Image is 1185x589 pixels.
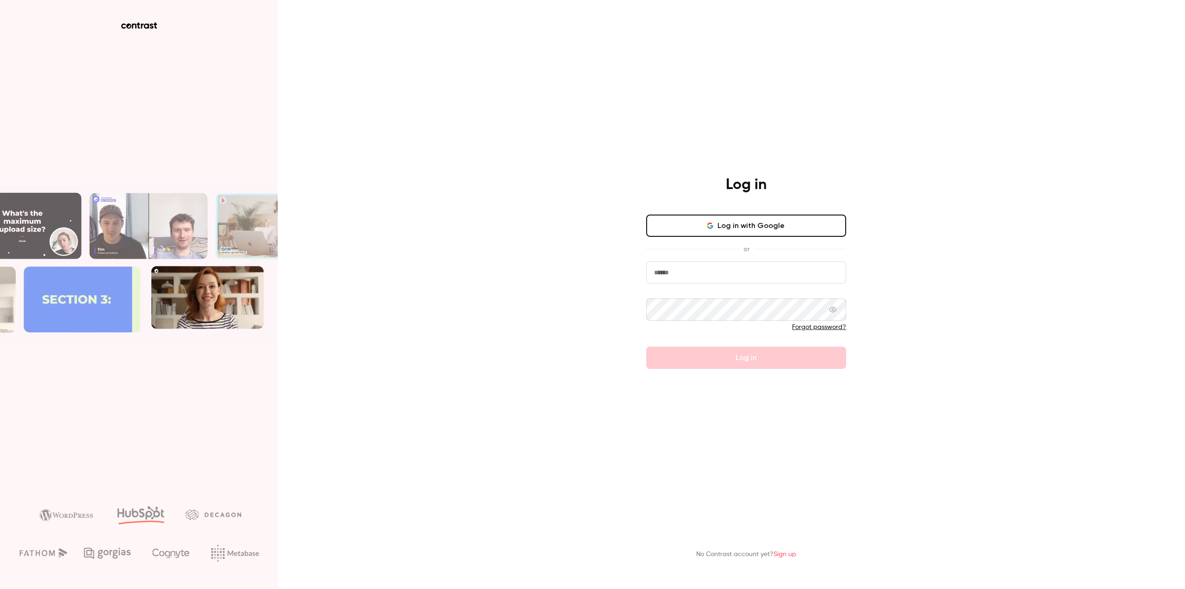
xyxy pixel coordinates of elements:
h4: Log in [726,176,767,194]
p: No Contrast account yet? [696,550,796,559]
a: Forgot password? [792,324,846,330]
a: Sign up [773,551,796,557]
span: or [739,244,754,254]
img: decagon [186,509,241,519]
button: Log in with Google [646,215,846,237]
